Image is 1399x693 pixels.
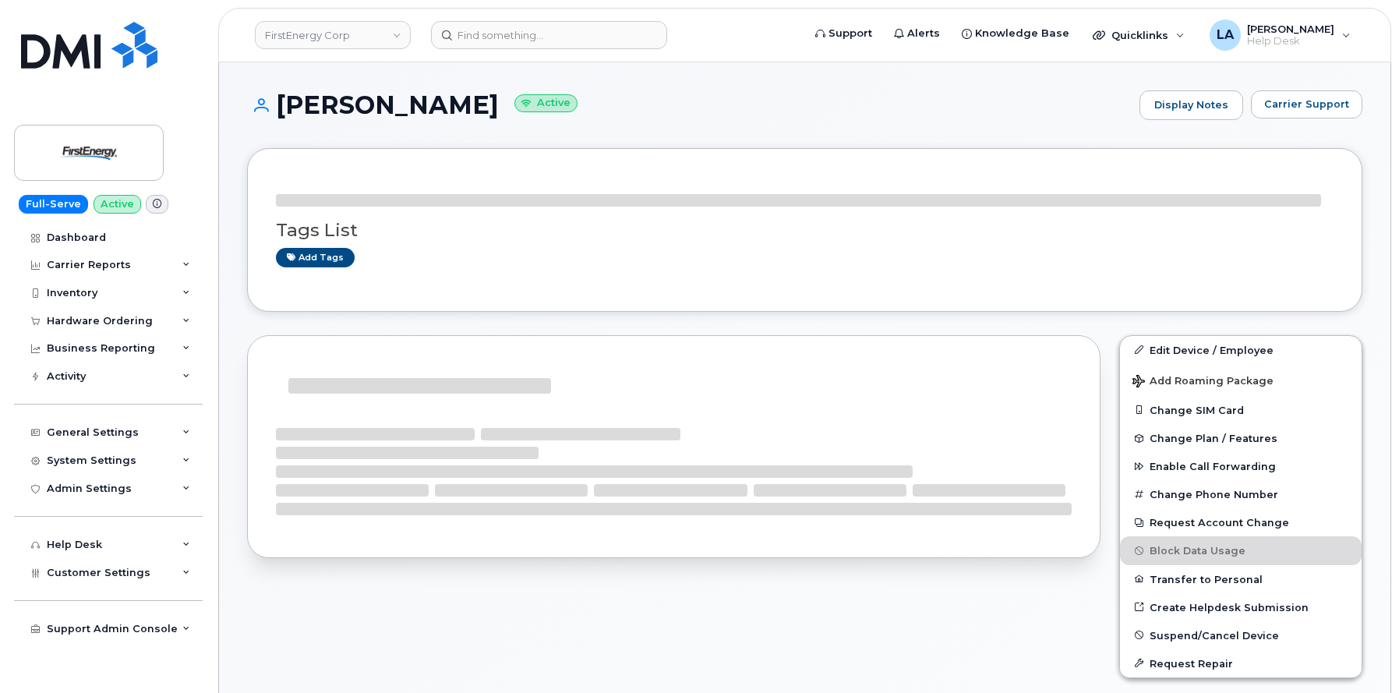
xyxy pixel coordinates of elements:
button: Add Roaming Package [1120,364,1362,396]
h1: [PERSON_NAME] [247,91,1132,118]
span: Change Plan / Features [1150,433,1277,444]
button: Enable Call Forwarding [1120,452,1362,480]
a: Edit Device / Employee [1120,336,1362,364]
span: Enable Call Forwarding [1150,461,1276,472]
small: Active [514,94,578,112]
button: Suspend/Cancel Device [1120,621,1362,649]
button: Change Plan / Features [1120,424,1362,452]
a: Create Helpdesk Submission [1120,593,1362,621]
button: Request Repair [1120,649,1362,677]
button: Change Phone Number [1120,480,1362,508]
span: Carrier Support [1264,97,1349,111]
span: Suspend/Cancel Device [1150,629,1279,641]
button: Change SIM Card [1120,396,1362,424]
span: Add Roaming Package [1132,375,1274,390]
button: Block Data Usage [1120,536,1362,564]
button: Transfer to Personal [1120,565,1362,593]
button: Request Account Change [1120,508,1362,536]
button: Carrier Support [1251,90,1362,118]
a: Display Notes [1139,90,1243,120]
a: Add tags [276,248,355,267]
h3: Tags List [276,221,1334,240]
